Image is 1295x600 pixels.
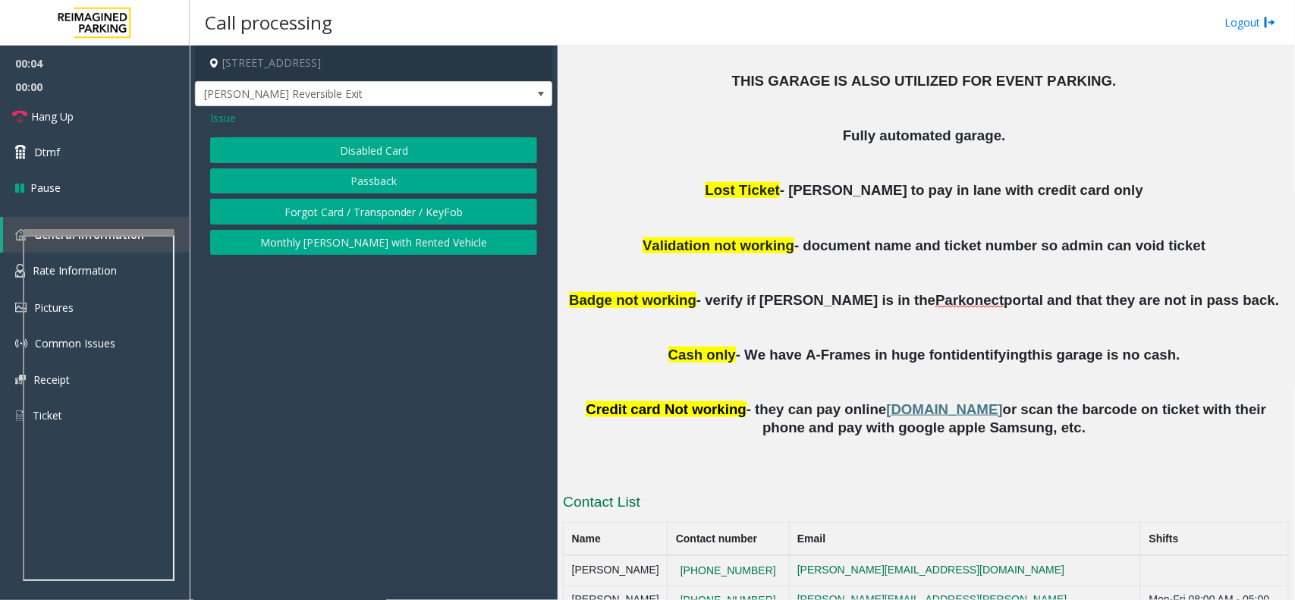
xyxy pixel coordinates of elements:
[668,523,789,556] th: Contact number
[210,137,537,163] button: Disabled Card
[668,347,736,363] span: Cash only
[886,404,1002,416] a: [DOMAIN_NAME]
[736,347,956,363] span: - We have A-Frames in huge font
[569,292,696,308] span: Badge not working
[643,237,794,253] span: Validation not working
[31,108,74,124] span: Hang Up
[696,292,935,308] span: - verify if [PERSON_NAME] is in the
[15,303,27,313] img: 'icon'
[886,401,1002,417] span: [DOMAIN_NAME]
[705,182,779,198] span: Lost Ticket
[34,228,144,242] span: General Information
[789,523,1141,556] th: Email
[564,555,668,586] td: [PERSON_NAME]
[935,292,1004,309] span: Parkonect
[1004,292,1279,308] span: portal and that they are not in pass back.
[797,564,1064,576] a: [PERSON_NAME][EMAIL_ADDRESS][DOMAIN_NAME]
[210,168,537,194] button: Passback
[564,523,668,556] th: Name
[780,182,1143,198] span: - [PERSON_NAME] to pay in lane with credit card only
[15,229,27,240] img: 'icon'
[196,82,480,106] span: [PERSON_NAME] Reversible Exit
[197,4,340,41] h3: Call processing
[210,230,537,256] button: Monthly [PERSON_NAME] with Rented Vehicle
[676,564,781,578] button: [PHONE_NUMBER]
[34,144,60,160] span: Dtmf
[794,237,1205,253] span: - document name and ticket number so admin can void ticket
[15,409,25,423] img: 'icon'
[762,401,1270,436] span: or scan the barcode on ticket with their phone and pay with google apple Samsung, etc.
[1027,347,1180,363] span: this garage is no cash.
[732,73,1117,89] span: THIS GARAGE IS ALSO UTILIZED FOR EVENT PARKING.
[563,492,1289,517] h3: Contact List
[3,217,190,253] a: General Information
[586,401,746,417] span: Credit card Not working
[30,180,61,196] span: Pause
[1264,14,1276,30] img: logout
[210,110,236,126] span: Issue
[1224,14,1276,30] a: Logout
[195,46,552,81] h4: [STREET_ADDRESS]
[843,127,1006,143] span: Fully automated garage.
[15,264,25,278] img: 'icon'
[956,347,1027,363] span: identifying
[747,401,887,417] span: - they can pay online
[15,375,26,385] img: 'icon'
[15,338,27,350] img: 'icon'
[210,199,537,225] button: Forgot Card / Transponder / KeyFob
[1141,523,1289,556] th: Shifts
